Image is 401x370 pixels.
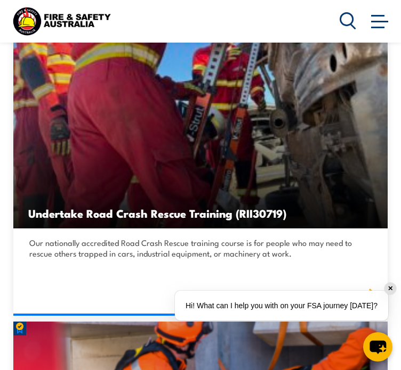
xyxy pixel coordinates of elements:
div: ✕ [384,283,396,294]
h3: Undertake Road Crash Rescue Training (RII30719) [28,207,373,219]
div: Hi! What can I help you with on your FSA journey [DATE]? [175,291,388,320]
a: Undertake Road Crash Rescue Training (RII30719) [13,20,388,228]
img: Road Crash Rescue Training [13,20,388,228]
p: Our nationally accredited Road Crash Rescue training course is for people who may need to rescue ... [29,237,372,280]
button: chat-button [363,332,392,361]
